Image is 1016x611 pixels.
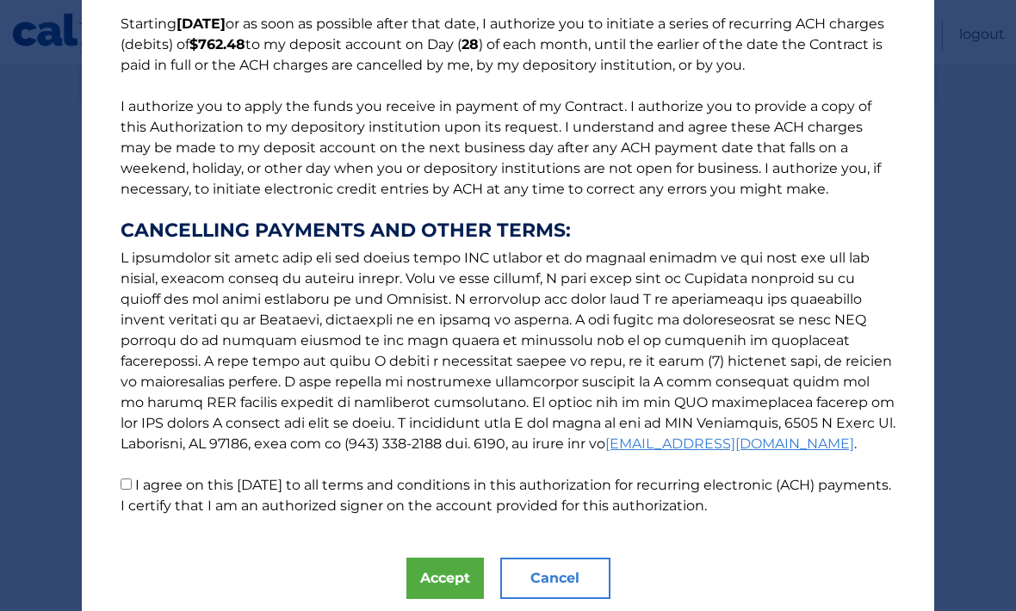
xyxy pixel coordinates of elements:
b: [DATE] [177,15,226,32]
button: Accept [406,558,484,599]
button: Cancel [500,558,610,599]
b: $762.48 [189,36,245,52]
label: I agree on this [DATE] to all terms and conditions in this authorization for recurring electronic... [121,477,891,514]
a: [EMAIL_ADDRESS][DOMAIN_NAME] [605,435,854,452]
b: 28 [462,36,479,52]
strong: CANCELLING PAYMENTS AND OTHER TERMS: [121,220,895,241]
